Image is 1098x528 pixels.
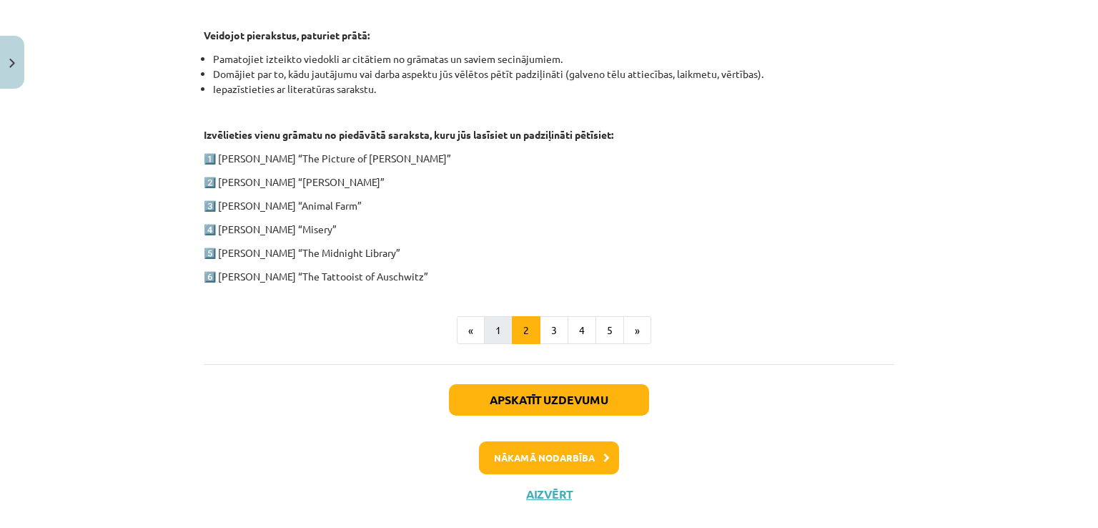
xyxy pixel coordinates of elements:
[213,67,894,82] li: Domājiet par to, kādu jautājumu vai darba aspektu jūs vēlētos pētīt padziļināti (galveno tēlu att...
[512,316,540,345] button: 2
[213,52,894,67] li: Pamatojiet izteikto viedokli ar citātiem no grāmatas un saviem secinājumiem.
[204,29,370,41] strong: Veidojot pierakstus, paturiet prātā:
[204,151,894,166] p: 1️⃣ [PERSON_NAME] “The Picture of [PERSON_NAME]”
[204,245,894,260] p: 5️⃣ [PERSON_NAME] “The Midnight Library”
[213,82,894,97] li: Iepazīstieties ar literatūras sarakstu.
[623,316,651,345] button: »
[204,128,613,141] strong: Izvēlieties vienu grāmatu no piedāvātā saraksta, kuru jūs lasīsiet un padziļināti pētīsiet:
[522,487,576,502] button: Aizvērt
[449,384,649,416] button: Apskatīt uzdevumu
[457,316,485,345] button: «
[484,316,513,345] button: 1
[204,222,894,237] p: 4️⃣ [PERSON_NAME] “Misery”
[540,316,568,345] button: 3
[9,59,15,68] img: icon-close-lesson-0947bae3869378f0d4975bcd49f059093ad1ed9edebbc8119c70593378902aed.svg
[568,316,596,345] button: 4
[595,316,624,345] button: 5
[479,441,619,474] button: Nākamā nodarbība
[204,175,894,190] p: 2️⃣ [PERSON_NAME] “[PERSON_NAME]”
[204,198,894,213] p: 3️⃣ [PERSON_NAME] “Animal Farm”
[204,316,894,345] nav: Page navigation example
[204,269,894,284] p: 6️⃣ [PERSON_NAME] “The Tattooist of Auschwitz”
